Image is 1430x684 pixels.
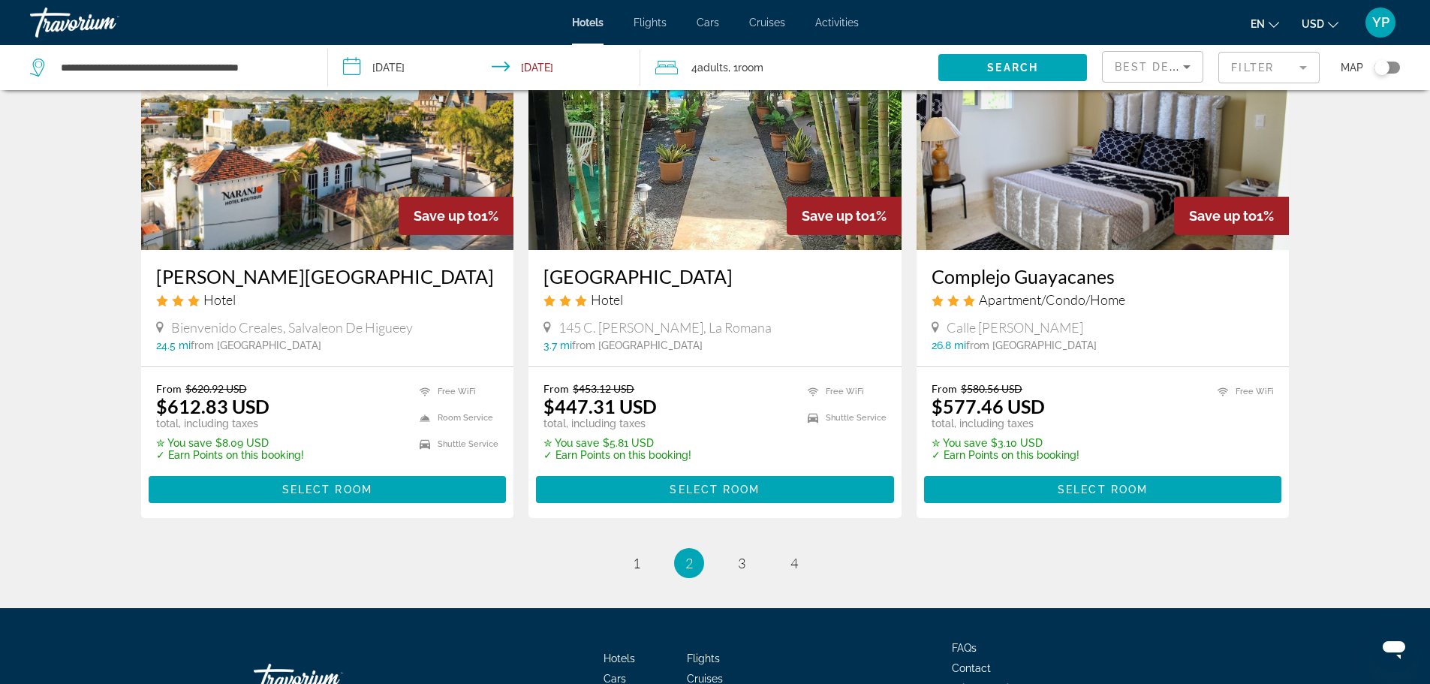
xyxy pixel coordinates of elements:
p: total, including taxes [543,417,691,429]
li: Room Service [412,408,498,427]
a: Cars [697,17,719,29]
span: ✮ You save [543,437,599,449]
span: 145 C. [PERSON_NAME], La Romana [558,319,772,336]
span: Select Room [670,484,760,496]
a: [PERSON_NAME][GEOGRAPHIC_DATA] [156,265,499,288]
span: Map [1341,57,1363,78]
li: Free WiFi [412,382,498,401]
span: From [543,382,569,395]
a: Hotels [604,652,635,664]
span: Save up to [1189,208,1257,224]
span: 4 [691,57,728,78]
span: From [156,382,182,395]
span: Save up to [802,208,869,224]
span: Hotel [591,291,623,308]
span: Bienvenido Creales, Salvaleon De Higueey [171,319,413,336]
a: Travorium [30,3,180,42]
img: Hotel image [141,10,514,250]
span: Apartment/Condo/Home [979,291,1125,308]
a: Flights [634,17,667,29]
a: Flights [687,652,720,664]
a: Select Room [924,479,1282,496]
span: Best Deals [1115,61,1193,73]
span: Select Room [1058,484,1148,496]
button: Select Room [924,476,1282,503]
div: 1% [1174,197,1289,235]
nav: Pagination [141,548,1290,578]
li: Free WiFi [1210,382,1274,401]
p: $5.81 USD [543,437,691,449]
span: from [GEOGRAPHIC_DATA] [966,339,1097,351]
button: Search [938,54,1087,81]
span: 3 [738,555,745,571]
p: total, including taxes [932,417,1079,429]
span: 2 [685,555,693,571]
div: 3 star Hotel [156,291,499,308]
img: Hotel image [528,10,902,250]
ins: $447.31 USD [543,395,657,417]
span: ✮ You save [932,437,987,449]
del: $580.56 USD [961,382,1022,395]
span: Select Room [282,484,372,496]
span: From [932,382,957,395]
del: $453.12 USD [573,382,634,395]
a: [GEOGRAPHIC_DATA] [543,265,887,288]
span: 24.5 mi [156,339,191,351]
button: Select Room [149,476,507,503]
a: FAQs [952,642,977,654]
span: 1 [633,555,640,571]
span: USD [1302,18,1324,30]
button: Change language [1251,13,1279,35]
span: 3.7 mi [543,339,572,351]
div: 3 star Apartment [932,291,1275,308]
span: , 1 [728,57,763,78]
div: 1% [399,197,513,235]
div: 1% [787,197,902,235]
a: Select Room [149,479,507,496]
button: Check-in date: Dec 23, 2025 Check-out date: Dec 27, 2025 [328,45,641,90]
button: User Menu [1361,7,1400,38]
button: Filter [1218,51,1320,84]
button: Select Room [536,476,894,503]
span: from [GEOGRAPHIC_DATA] [191,339,321,351]
span: Hotel [203,291,236,308]
p: $3.10 USD [932,437,1079,449]
span: from [GEOGRAPHIC_DATA] [572,339,703,351]
ins: $577.46 USD [932,395,1045,417]
p: ✓ Earn Points on this booking! [543,449,691,461]
mat-select: Sort by [1115,58,1191,76]
span: 26.8 mi [932,339,966,351]
span: Room [738,62,763,74]
button: Toggle map [1363,61,1400,74]
ins: $612.83 USD [156,395,269,417]
span: YP [1372,15,1389,30]
button: Travelers: 4 adults, 0 children [640,45,938,90]
p: ✓ Earn Points on this booking! [932,449,1079,461]
p: ✓ Earn Points on this booking! [156,449,304,461]
span: Adults [697,62,728,74]
span: Save up to [414,208,481,224]
span: 4 [790,555,798,571]
a: Activities [815,17,859,29]
li: Shuttle Service [412,435,498,453]
a: Contact [952,662,991,674]
img: Hotel image [917,10,1290,250]
del: $620.92 USD [185,382,247,395]
iframe: Button to launch messaging window [1370,624,1418,672]
a: Complejo Guayacanes [932,265,1275,288]
a: Hotels [572,17,604,29]
a: Cruises [749,17,785,29]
